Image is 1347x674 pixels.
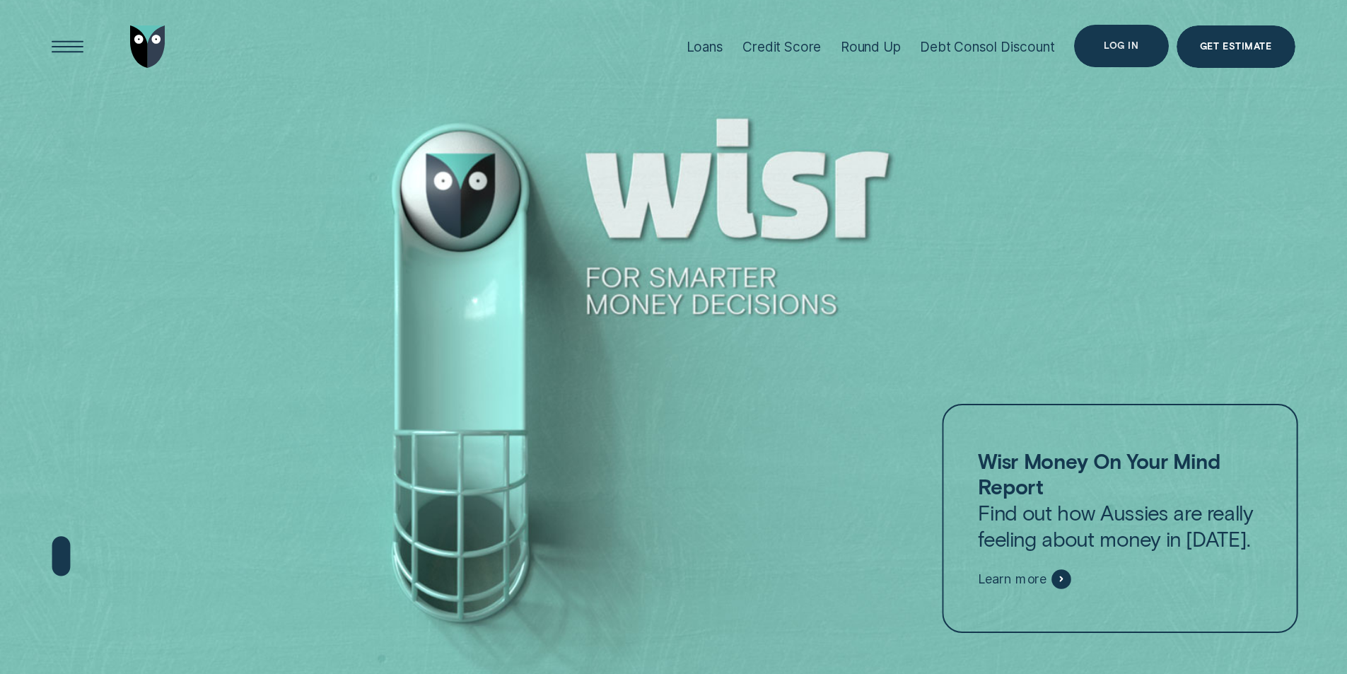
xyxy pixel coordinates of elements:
strong: Wisr Money On Your Mind Report [979,448,1220,499]
div: Credit Score [742,39,821,55]
p: Find out how Aussies are really feeling about money in [DATE]. [979,448,1263,552]
img: Wisr [130,25,165,68]
div: Round Up [841,39,901,55]
div: Debt Consol Discount [920,39,1054,55]
a: Get Estimate [1177,25,1295,68]
button: Log in [1074,25,1168,67]
button: Open Menu [47,25,89,68]
div: Log in [1104,42,1138,50]
span: Learn more [979,571,1047,587]
div: Loans [687,39,723,55]
a: Wisr Money On Your Mind ReportFind out how Aussies are really feeling about money in [DATE].Learn... [943,404,1299,633]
